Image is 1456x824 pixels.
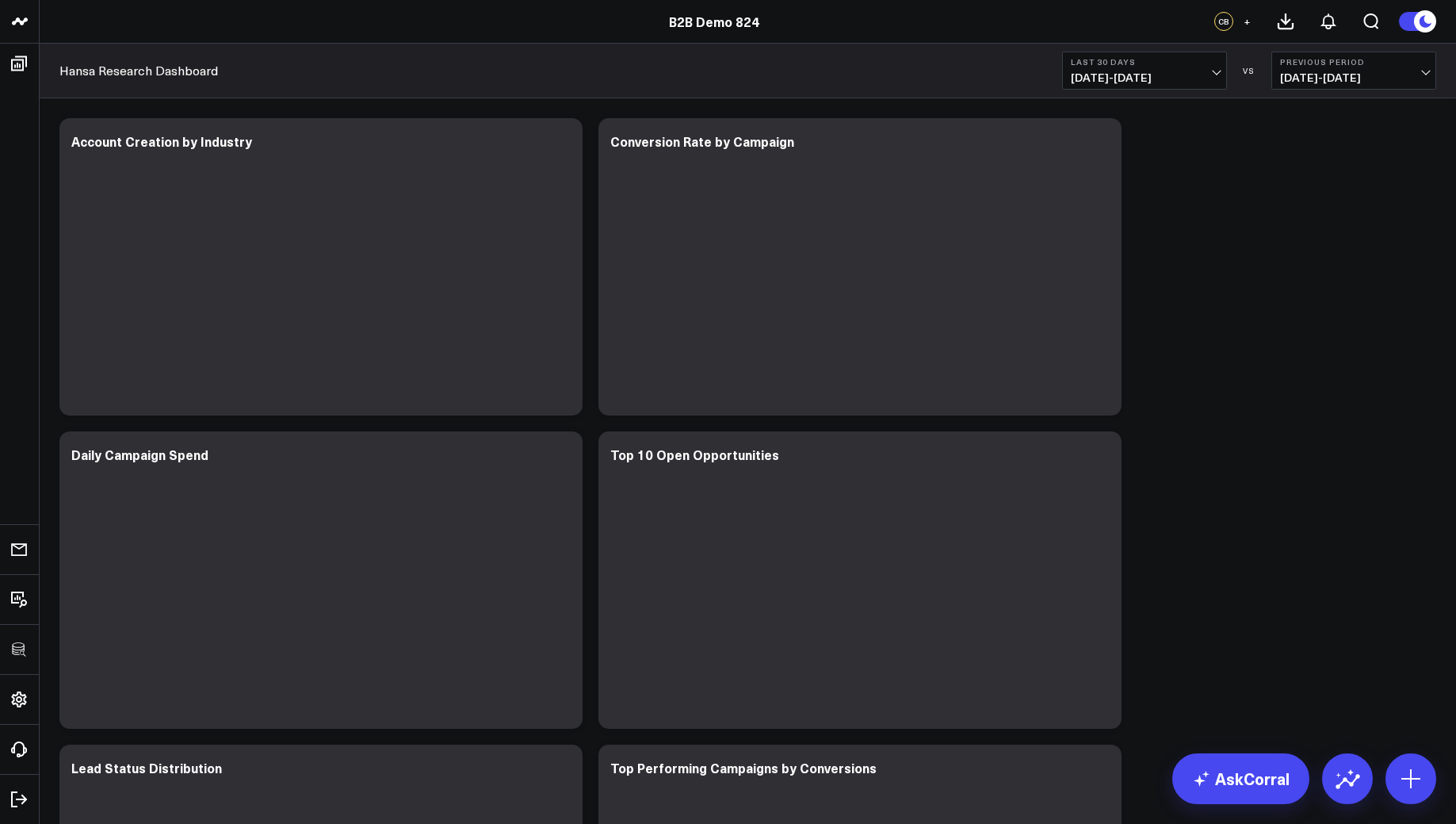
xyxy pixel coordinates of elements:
b: Previous Period [1280,57,1427,67]
div: CB [1214,12,1233,31]
span: + [1244,16,1251,27]
button: Previous Period[DATE]-[DATE] [1271,52,1436,90]
div: Top Performing Campaigns by Conversions [610,759,877,776]
div: Account Creation by Industry [71,132,252,150]
span: [DATE] - [DATE] [1280,71,1427,84]
div: Top 10 Open Opportunities [610,446,779,463]
button: Last 30 Days[DATE]-[DATE] [1062,52,1227,90]
div: VS [1235,66,1263,75]
a: B2B Demo 824 [669,13,759,30]
div: Lead Status Distribution [71,759,222,776]
span: [DATE] - [DATE] [1071,71,1218,84]
a: AskCorral [1172,753,1309,804]
a: Hansa Research Dashboard [59,62,218,79]
div: Daily Campaign Spend [71,446,208,463]
b: Last 30 Days [1071,57,1218,67]
div: Conversion Rate by Campaign [610,132,794,150]
button: + [1237,12,1256,31]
